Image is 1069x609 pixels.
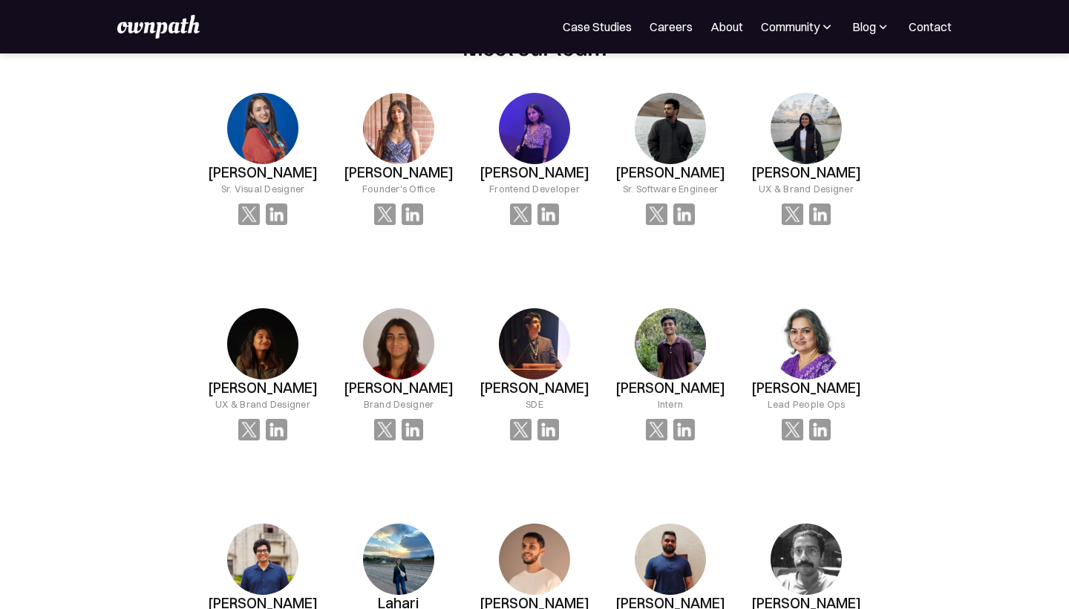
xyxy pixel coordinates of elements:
[362,181,435,196] div: Founder's Office
[526,397,543,411] div: SDE
[852,18,876,36] div: Blog
[909,18,952,36] a: Contact
[751,164,861,181] h3: [PERSON_NAME]
[215,397,310,411] div: UX & Brand Designer
[759,181,854,196] div: UX & Brand Designer
[563,18,632,36] a: Case Studies
[768,397,846,411] div: Lead People Ops
[761,18,834,36] div: Community
[344,380,454,397] h3: [PERSON_NAME]
[462,32,607,60] h2: Meet our team
[489,181,580,196] div: Frontend Developer
[615,164,725,181] h3: [PERSON_NAME]
[615,380,725,397] h3: [PERSON_NAME]
[658,397,684,411] div: Intern
[761,18,820,36] div: Community
[650,18,693,36] a: Careers
[344,164,454,181] h3: [PERSON_NAME]
[480,380,589,397] h3: [PERSON_NAME]
[208,164,318,181] h3: [PERSON_NAME]
[751,380,861,397] h3: [PERSON_NAME]
[364,397,434,411] div: Brand Designer
[852,18,891,36] div: Blog
[480,164,589,181] h3: [PERSON_NAME]
[221,181,305,196] div: Sr. Visual Designer
[623,181,718,196] div: Sr. Software Engineer
[208,380,318,397] h3: [PERSON_NAME]
[710,18,743,36] a: About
